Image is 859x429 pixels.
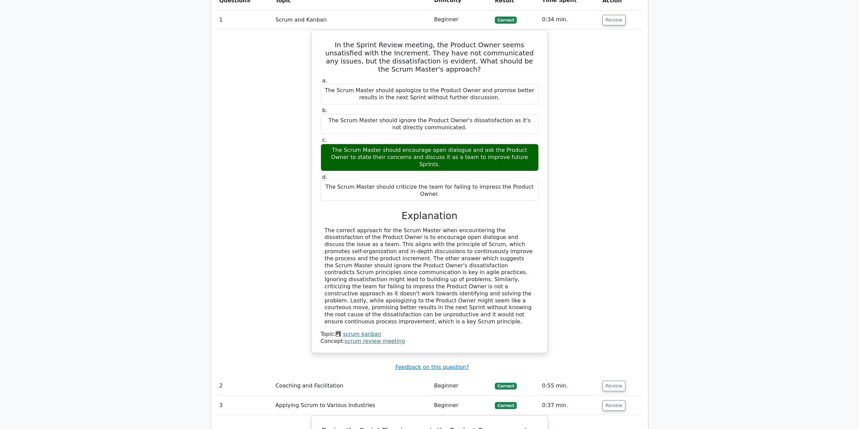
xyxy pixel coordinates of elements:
td: 0:34 min. [539,10,600,29]
a: scrum review meeting [345,338,405,344]
td: 2 [217,376,273,396]
div: The correct approach for the Scrum Master when encountering the dissatisfaction of the Product Ow... [325,227,535,325]
td: 0:37 min. [539,396,600,415]
div: The Scrum Master should ignore the Product Owner's dissatisfaction as it's not directly communica... [321,114,539,134]
span: d. [322,174,327,180]
td: 3 [217,396,273,415]
td: Applying Scrum to Various Industries [273,396,431,415]
td: 0:55 min. [539,376,600,396]
div: The Scrum Master should criticize the team for failing to impress the Product Owner. [321,181,539,201]
span: Correct [495,402,517,409]
span: a. [322,77,327,84]
div: The Scrum Master should apologize to the Product Owner and promise better results in the next Spr... [321,84,539,104]
td: Beginner [431,396,492,415]
span: b. [322,107,327,113]
td: Coaching and Facilitation [273,376,431,396]
h5: In the Sprint Review meeting, the Product Owner seems unsatisfied with the Increment. They have n... [320,41,539,73]
td: Beginner [431,376,492,396]
span: c. [322,137,327,143]
button: Review [602,381,625,391]
span: Correct [495,17,517,23]
span: Correct [495,383,517,390]
h3: Explanation [325,210,535,222]
div: Topic: [321,331,539,338]
a: scrum kanban [343,331,381,337]
a: Feedback on this question? [395,364,469,370]
td: Scrum and Kanban [273,10,431,29]
div: Concept: [321,338,539,345]
div: The Scrum Master should encourage open dialogue and ask the Product Owner to state their concerns... [321,144,539,171]
button: Review [602,400,625,411]
td: 1 [217,10,273,29]
td: Beginner [431,10,492,29]
button: Review [602,15,625,25]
